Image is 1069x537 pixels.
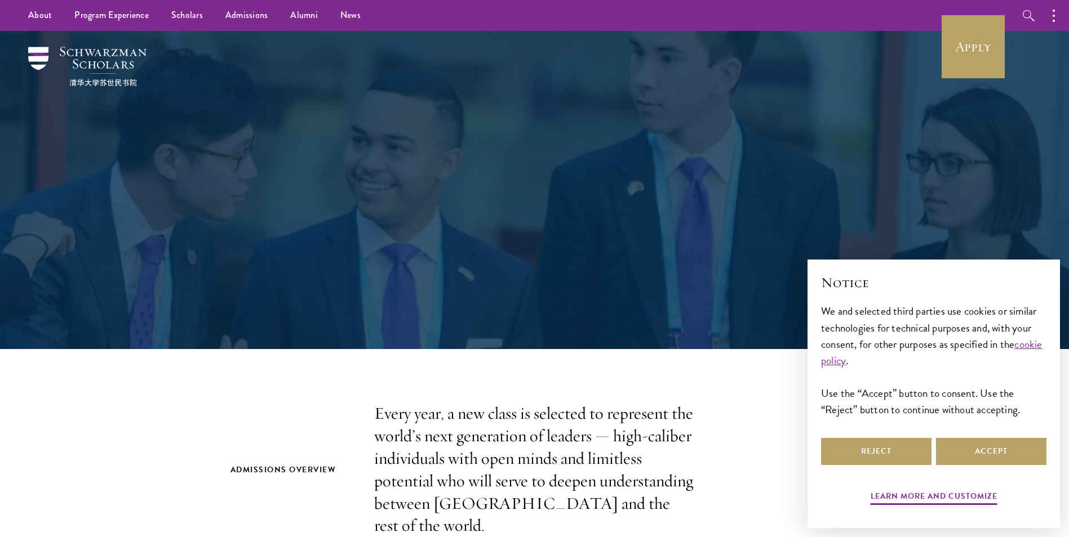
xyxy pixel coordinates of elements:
img: Schwarzman Scholars [28,47,147,86]
button: Reject [821,438,932,465]
h2: Admissions Overview [230,463,352,477]
h2: Notice [821,273,1046,292]
button: Accept [936,438,1046,465]
div: We and selected third parties use cookies or similar technologies for technical purposes and, wit... [821,303,1046,417]
button: Learn more and customize [871,489,997,507]
p: Every year, a new class is selected to represent the world’s next generation of leaders — high-ca... [374,402,695,537]
a: Apply [942,15,1005,78]
a: cookie policy [821,336,1043,369]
